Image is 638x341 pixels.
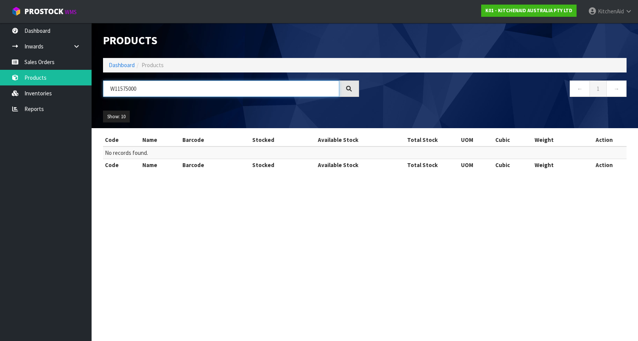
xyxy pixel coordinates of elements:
[103,134,140,146] th: Code
[590,80,607,97] a: 1
[109,61,135,69] a: Dashboard
[570,80,590,97] a: ←
[493,134,533,146] th: Cubic
[598,8,624,15] span: KitchenAid
[235,134,291,146] th: Stocked
[180,134,235,146] th: Barcode
[103,111,130,123] button: Show: 10
[103,80,339,97] input: Search products
[386,159,459,171] th: Total Stock
[485,7,572,14] strong: K01 - KITCHENAID AUSTRALIA PTY LTD
[291,159,385,171] th: Available Stock
[140,159,180,171] th: Name
[180,159,235,171] th: Barcode
[65,8,77,16] small: WMS
[459,159,493,171] th: UOM
[606,80,627,97] a: →
[386,134,459,146] th: Total Stock
[493,159,533,171] th: Cubic
[291,134,385,146] th: Available Stock
[533,159,582,171] th: Weight
[103,146,627,159] td: No records found.
[24,6,63,16] span: ProStock
[533,134,582,146] th: Weight
[459,134,493,146] th: UOM
[235,159,291,171] th: Stocked
[103,34,359,47] h1: Products
[142,61,164,69] span: Products
[140,134,180,146] th: Name
[11,6,21,16] img: cube-alt.png
[582,134,627,146] th: Action
[103,159,140,171] th: Code
[582,159,627,171] th: Action
[371,80,627,99] nav: Page navigation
